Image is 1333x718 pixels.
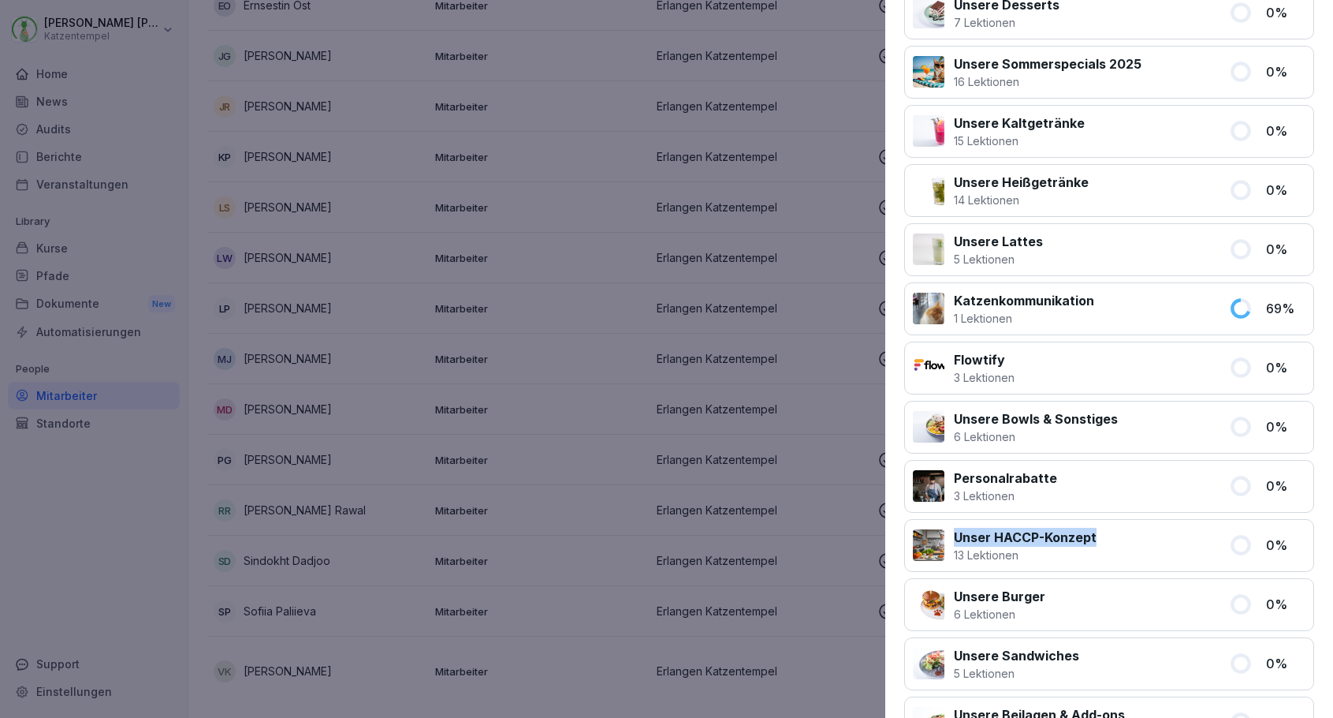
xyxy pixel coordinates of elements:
[1266,3,1305,22] p: 0 %
[1266,122,1305,140] p: 0 %
[954,14,1059,31] p: 7 Lektionen
[1266,358,1305,377] p: 0 %
[954,409,1118,428] p: Unsere Bowls & Sonstiges
[954,173,1089,192] p: Unsere Heißgetränke
[1266,595,1305,614] p: 0 %
[954,469,1057,488] p: Personalrabatte
[1266,654,1305,673] p: 0 %
[954,54,1141,73] p: Unsere Sommerspecials 2025
[954,350,1015,369] p: Flowtify
[954,369,1015,386] p: 3 Lektionen
[1266,536,1305,555] p: 0 %
[954,528,1097,547] p: Unser HACCP-Konzept
[1266,477,1305,495] p: 0 %
[954,232,1043,251] p: Unsere Lattes
[954,646,1079,665] p: Unsere Sandwiches
[954,133,1085,149] p: 15 Lektionen
[954,291,1094,310] p: Katzenkommunikation
[1266,181,1305,200] p: 0 %
[1266,62,1305,81] p: 0 %
[954,310,1094,327] p: 1 Lektionen
[954,665,1079,682] p: 5 Lektionen
[1266,299,1305,318] p: 69 %
[954,251,1043,267] p: 5 Lektionen
[954,606,1045,623] p: 6 Lektionen
[1266,240,1305,259] p: 0 %
[954,73,1141,90] p: 16 Lektionen
[954,587,1045,606] p: Unsere Burger
[954,114,1085,133] p: Unsere Kaltgetränke
[954,192,1089,208] p: 14 Lektionen
[1266,417,1305,436] p: 0 %
[954,488,1057,504] p: 3 Lektionen
[954,428,1118,445] p: 6 Lektionen
[954,547,1097,563] p: 13 Lektionen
